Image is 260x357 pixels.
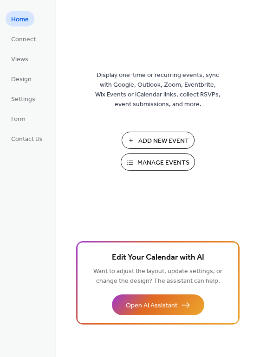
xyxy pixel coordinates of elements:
span: Home [11,15,29,25]
a: Home [6,11,34,26]
span: Contact Us [11,134,43,144]
span: Add New Event [138,136,189,146]
span: Display one-time or recurring events, sync with Google, Outlook, Zoom, Eventbrite, Wix Events or ... [95,70,221,109]
a: Form [6,111,31,126]
a: Contact Us [6,131,48,146]
span: Manage Events [137,158,189,168]
a: Design [6,71,37,86]
span: Open AI Assistant [126,301,177,311]
span: Settings [11,95,35,104]
a: Settings [6,91,41,106]
a: Views [6,51,34,66]
span: Views [11,55,28,64]
button: Add New Event [122,132,195,149]
span: Design [11,75,32,84]
span: Connect [11,35,36,45]
button: Open AI Assistant [112,294,204,315]
a: Connect [6,31,41,46]
span: Edit Your Calendar with AI [112,251,204,264]
button: Manage Events [121,153,195,171]
span: Form [11,115,26,124]
span: Want to adjust the layout, update settings, or change the design? The assistant can help. [93,265,222,287]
